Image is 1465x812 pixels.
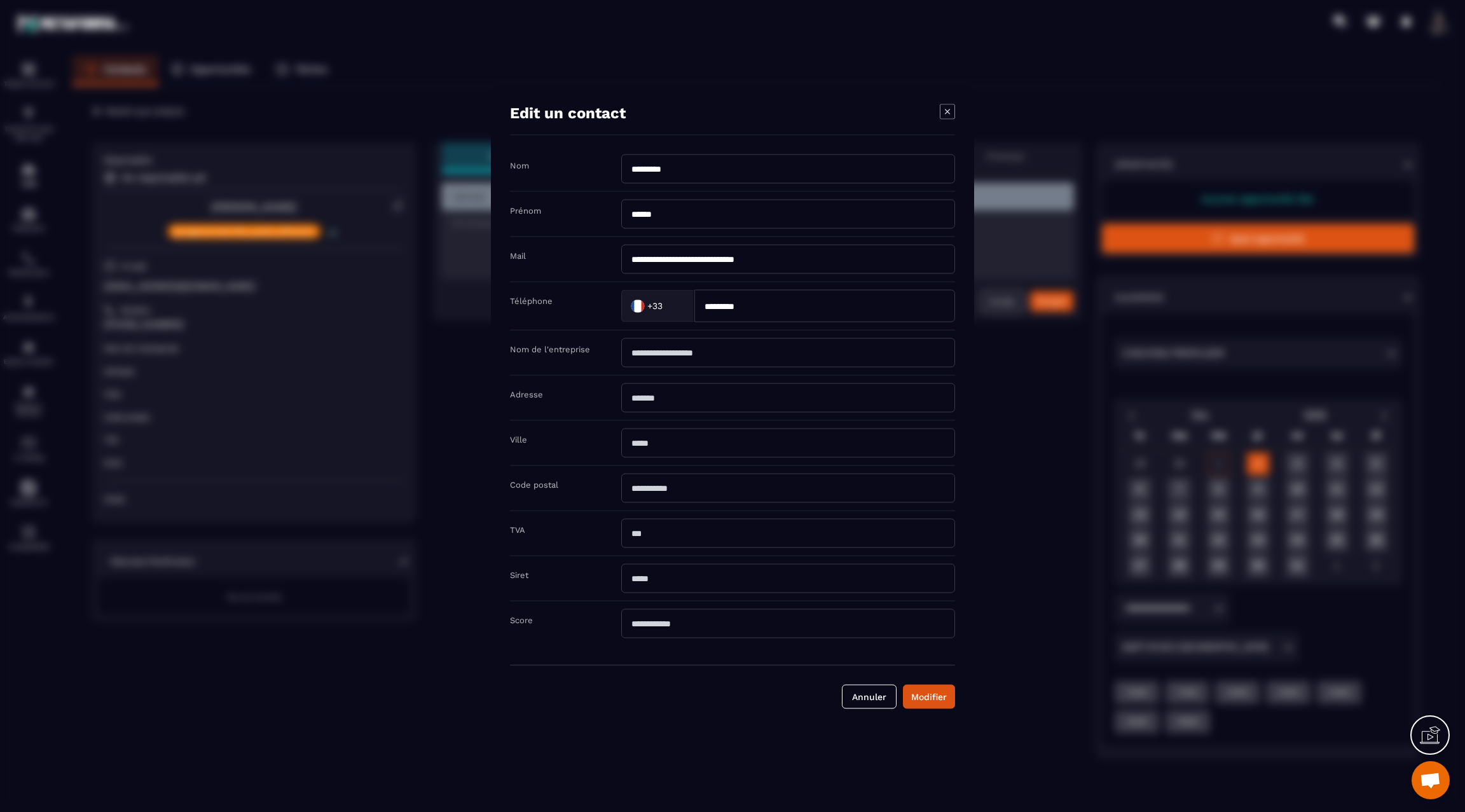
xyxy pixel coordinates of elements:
[625,293,650,319] img: Country Flag
[510,389,543,399] label: Adresse
[621,289,694,322] div: Search for option
[510,479,558,489] label: Code postal
[1412,761,1450,799] div: Ouvrir le chat
[510,160,529,170] label: Nom
[510,344,590,354] label: Nom de l'entreprise
[510,615,533,624] label: Score
[647,299,663,312] span: +33
[510,525,525,534] label: TVA
[510,251,526,260] label: Mail
[510,296,553,305] label: Téléphone
[510,104,626,121] h4: Edit un contact
[665,296,681,315] input: Search for option
[903,684,955,708] button: Modifier
[842,684,897,708] button: Annuler
[510,434,527,444] label: Ville
[510,205,541,215] label: Prénom
[510,570,528,579] label: Siret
